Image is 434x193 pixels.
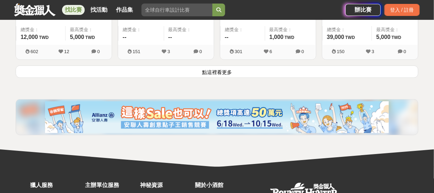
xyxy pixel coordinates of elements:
[404,49,406,54] span: 0
[372,49,374,54] span: 3
[345,4,381,16] a: 辦比賽
[70,34,84,40] span: 5,000
[195,181,246,189] div: 關於小酒館
[168,34,172,40] span: --
[30,49,38,54] span: 602
[168,26,210,33] span: 最高獎金：
[85,35,95,40] span: TWD
[85,181,137,189] div: 主辦單位服務
[16,66,418,78] button: 點這裡看更多
[123,26,160,33] span: 總獎金：
[141,4,212,16] input: 全球自行車設計比賽
[392,35,401,40] span: TWD
[64,49,69,54] span: 12
[88,5,110,15] a: 找活動
[327,34,344,40] span: 39,000
[345,35,355,40] span: TWD
[39,35,49,40] span: TWD
[45,101,389,133] img: cf4fb443-4ad2-4338-9fa3-b46b0bf5d316.png
[337,49,345,54] span: 150
[235,49,243,54] span: 301
[225,26,261,33] span: 總獎金：
[21,26,61,33] span: 總獎金：
[123,34,127,40] span: --
[269,34,284,40] span: 1,000
[384,4,420,16] div: 登入 / 註冊
[301,49,304,54] span: 0
[225,34,229,40] span: --
[97,49,100,54] span: 0
[140,181,191,189] div: 神秘資源
[199,49,202,54] span: 0
[133,49,140,54] span: 151
[70,26,107,33] span: 最高獎金：
[167,49,170,54] span: 3
[30,181,82,189] div: 獵人服務
[269,49,272,54] span: 6
[376,26,414,33] span: 最高獎金：
[285,35,294,40] span: TWD
[376,34,390,40] span: 5,000
[113,5,136,15] a: 作品集
[327,26,367,33] span: 總獎金：
[21,34,38,40] span: 12,000
[62,5,85,15] a: 找比賽
[269,26,312,33] span: 最高獎金：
